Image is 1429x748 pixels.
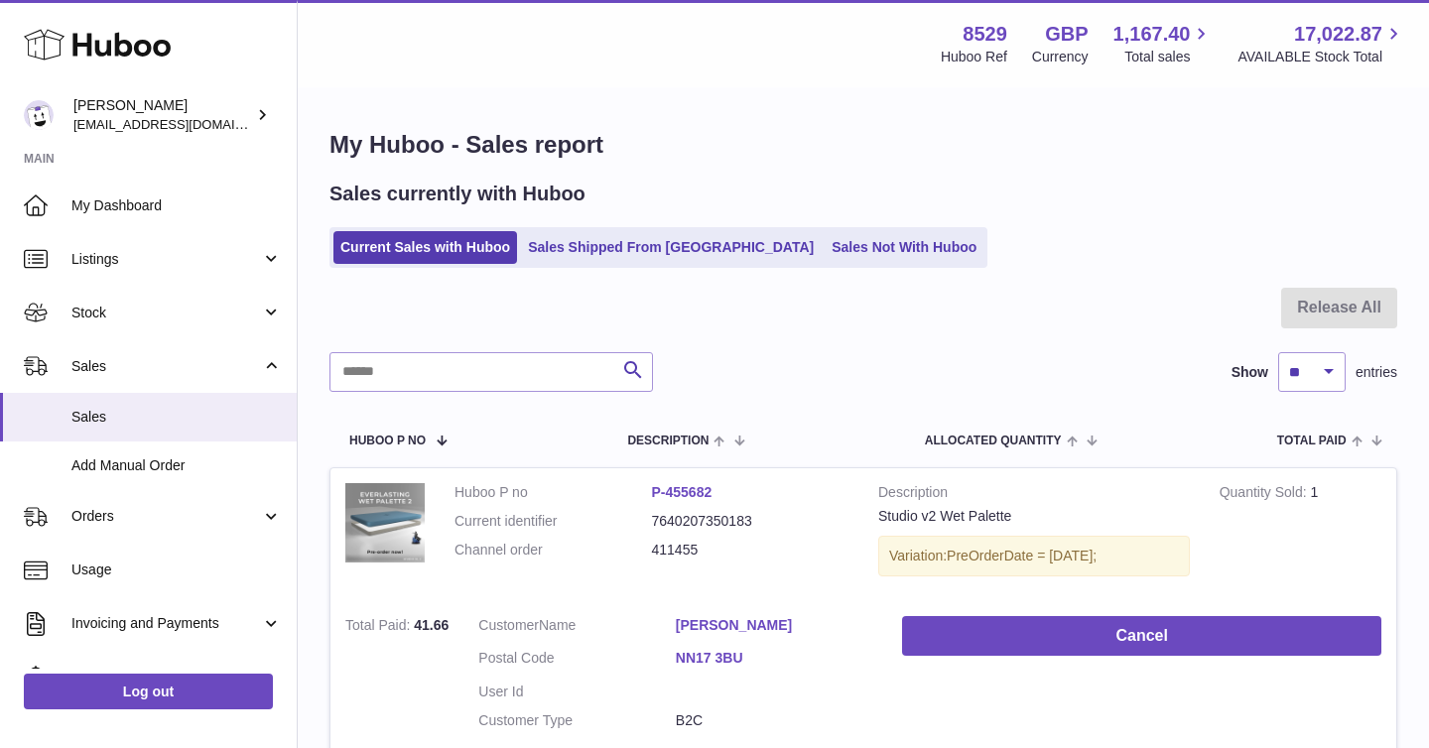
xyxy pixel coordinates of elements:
[349,435,426,447] span: Huboo P no
[1237,48,1405,66] span: AVAILABLE Stock Total
[947,548,1097,563] span: PreOrderDate = [DATE];
[652,541,849,560] dd: 411455
[455,512,652,531] dt: Current identifier
[1113,21,1191,48] span: 1,167.40
[676,616,873,635] a: [PERSON_NAME]
[1205,468,1396,601] td: 1
[825,231,983,264] a: Sales Not With Huboo
[478,683,676,701] dt: User Id
[1277,435,1347,447] span: Total paid
[455,483,652,502] dt: Huboo P no
[676,649,873,668] a: NN17 3BU
[627,435,709,447] span: Description
[1032,48,1089,66] div: Currency
[878,507,1190,526] div: Studio v2 Wet Palette
[478,711,676,730] dt: Customer Type
[1220,484,1311,505] strong: Quantity Sold
[925,435,1062,447] span: ALLOCATED Quantity
[71,357,261,376] span: Sales
[941,48,1007,66] div: Huboo Ref
[71,456,282,475] span: Add Manual Order
[1294,21,1382,48] span: 17,022.87
[902,616,1381,657] button: Cancel
[963,21,1007,48] strong: 8529
[345,483,425,562] img: studio-XL-photo-site.jpg
[329,181,585,207] h2: Sales currently with Huboo
[329,129,1397,161] h1: My Huboo - Sales report
[333,231,517,264] a: Current Sales with Huboo
[345,617,414,638] strong: Total Paid
[71,408,282,427] span: Sales
[478,616,676,640] dt: Name
[73,116,292,132] span: [EMAIL_ADDRESS][DOMAIN_NAME]
[676,711,873,730] dd: B2C
[1237,21,1405,66] a: 17,022.87 AVAILABLE Stock Total
[652,484,713,500] a: P-455682
[24,100,54,130] img: admin@redgrass.ch
[1045,21,1088,48] strong: GBP
[652,512,849,531] dd: 7640207350183
[478,617,539,633] span: Customer
[455,541,652,560] dt: Channel order
[71,668,282,686] span: Cases
[878,536,1190,576] div: Variation:
[414,617,449,633] span: 41.66
[1356,363,1397,382] span: entries
[878,483,1190,507] strong: Description
[1124,48,1213,66] span: Total sales
[71,304,261,322] span: Stock
[71,561,282,579] span: Usage
[521,231,821,264] a: Sales Shipped From [GEOGRAPHIC_DATA]
[71,196,282,215] span: My Dashboard
[71,250,261,269] span: Listings
[71,614,261,633] span: Invoicing and Payments
[73,96,252,134] div: [PERSON_NAME]
[71,507,261,526] span: Orders
[1232,363,1268,382] label: Show
[1113,21,1214,66] a: 1,167.40 Total sales
[24,674,273,709] a: Log out
[478,649,676,673] dt: Postal Code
